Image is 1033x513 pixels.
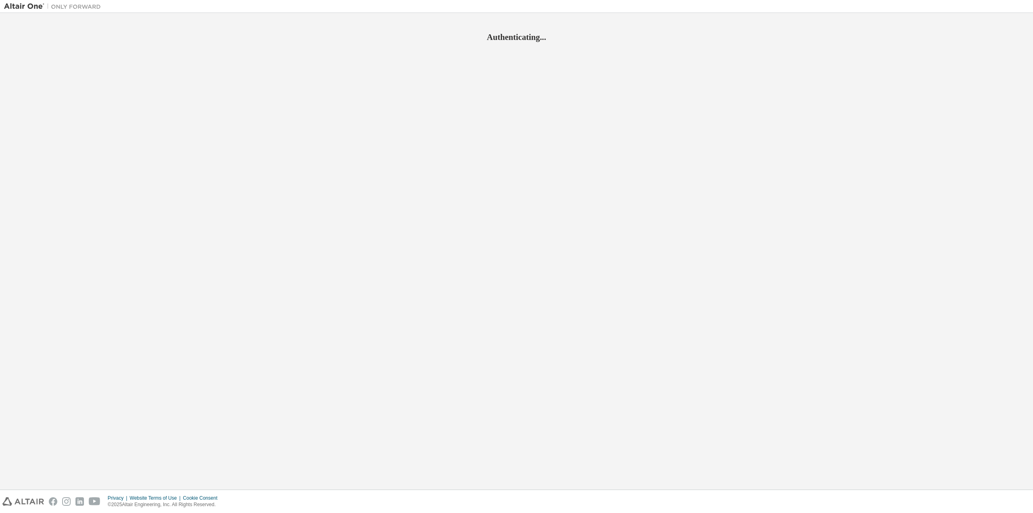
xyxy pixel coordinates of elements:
[75,497,84,506] img: linkedin.svg
[49,497,57,506] img: facebook.svg
[2,497,44,506] img: altair_logo.svg
[4,2,105,10] img: Altair One
[183,495,222,501] div: Cookie Consent
[4,32,1029,42] h2: Authenticating...
[108,501,222,508] p: © 2025 Altair Engineering, Inc. All Rights Reserved.
[62,497,71,506] img: instagram.svg
[89,497,100,506] img: youtube.svg
[130,495,183,501] div: Website Terms of Use
[108,495,130,501] div: Privacy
